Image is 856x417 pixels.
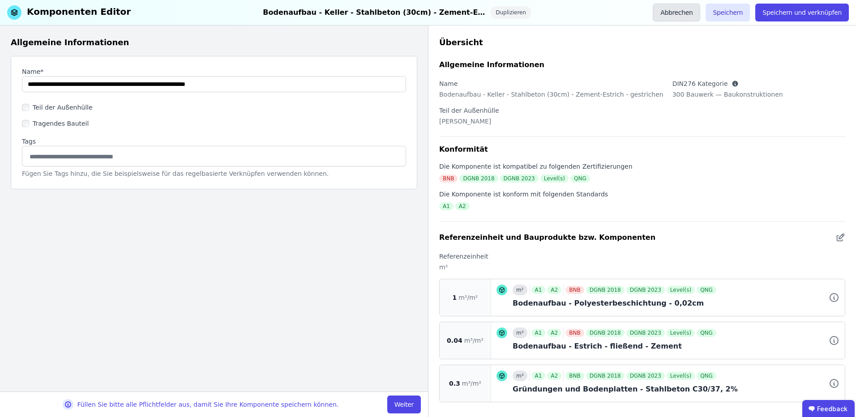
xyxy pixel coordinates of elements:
div: A2 [547,372,561,380]
div: Bodenaufbau - Polyesterbeschichtung - 0,02cm [513,298,839,309]
div: m² [513,285,527,295]
label: Name [439,79,458,88]
div: Die Komponente ist kompatibel zu folgenden Zertifizierungen [439,162,845,171]
div: DGNB 2018 [586,286,625,294]
div: A1 [439,202,454,210]
button: Weiter [387,396,421,413]
div: Bodenaufbau - Keller - Stahlbeton (30cm) - Zement-Estrich - gestrichen [263,6,487,19]
div: BNB [565,286,584,294]
div: DGNB 2023 [626,286,665,294]
div: Die Komponente ist konform mit folgenden Standards [439,190,845,199]
div: BNB [565,372,584,380]
div: QNG [697,372,716,380]
div: m² [439,261,488,279]
div: A2 [455,202,470,210]
div: Fügen Sie Tags hinzu, die Sie beispielsweise für das regelbasierte Verknüpfen verwenden können. [22,169,406,178]
div: Allgemeine Informationen [11,36,417,49]
label: Tragendes Bauteil [29,119,89,128]
div: A1 [531,372,546,380]
label: Name* [22,67,406,76]
div: Duplizieren [490,6,531,19]
div: DGNB 2023 [500,174,539,183]
span: m³/m² [462,379,481,388]
div: Bodenaufbau - Estrich - fließend - Zement [513,341,839,352]
div: BNB [565,329,584,337]
label: Teil der Außenhülle [29,103,93,112]
div: Konformität [439,144,845,155]
div: 300 Bauwerk — Baukonstruktionen [672,88,783,106]
div: Füllen Sie bitte alle Pflichtfelder aus, damit Sie Ihre Komponente speichern können. [77,400,338,409]
div: Referenzeinheit und Bauprodukte bzw. Komponenten [439,232,655,243]
div: Level(s) [667,372,695,380]
label: Tags [22,137,406,146]
div: m³ [513,328,527,338]
div: Bodenaufbau - Keller - Stahlbeton (30cm) - Zement-Estrich - gestrichen [439,88,663,106]
div: BNB [439,174,458,183]
div: Level(s) [667,329,695,337]
div: A2 [547,286,561,294]
div: A2 [547,329,561,337]
label: Teil der Außenhülle [439,106,499,115]
div: QNG [697,329,716,337]
div: Level(s) [667,286,695,294]
div: Gründungen und Bodenplatten - Stahlbeton C30/37, 2% [513,384,839,395]
div: DGNB 2018 [459,174,498,183]
div: DGNB 2018 [586,329,625,337]
div: A1 [531,329,546,337]
span: m³/m² [464,336,484,345]
div: DGNB 2023 [626,372,665,380]
button: Speichern und verknüpfen [755,4,849,21]
div: Übersicht [439,36,845,49]
button: Abbrechen [653,4,700,21]
span: m²/m² [458,293,478,302]
div: Komponenten Editor [27,5,131,20]
label: Referenzeinheit [439,252,488,261]
div: DGNB 2018 [586,372,625,380]
span: 1 [453,293,457,302]
div: m³ [513,370,527,381]
div: QNG [570,174,590,183]
div: [PERSON_NAME] [439,115,499,133]
div: Allgemeine Informationen [439,60,544,70]
div: QNG [697,286,716,294]
div: DGNB 2023 [626,329,665,337]
div: A1 [531,286,546,294]
span: 0.04 [447,336,462,345]
span: 0.3 [449,379,460,388]
button: Speichern [706,4,750,21]
label: DIN276 Kategorie [672,79,728,88]
div: Level(s) [540,174,569,183]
